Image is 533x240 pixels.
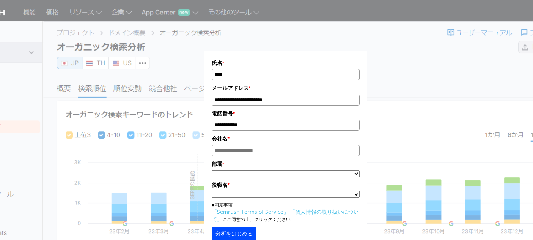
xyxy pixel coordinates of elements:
[212,202,360,223] p: ■同意事項 にご同意の上、クリックください
[212,84,360,92] label: メールアドレス
[212,208,289,215] a: 「Semrush Terms of Service」
[212,160,360,168] label: 部署
[212,109,360,118] label: 電話番号
[212,181,360,189] label: 役職名
[212,134,360,143] label: 会社名
[212,59,360,67] label: 氏名
[212,208,359,223] a: 「個人情報の取り扱いについて」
